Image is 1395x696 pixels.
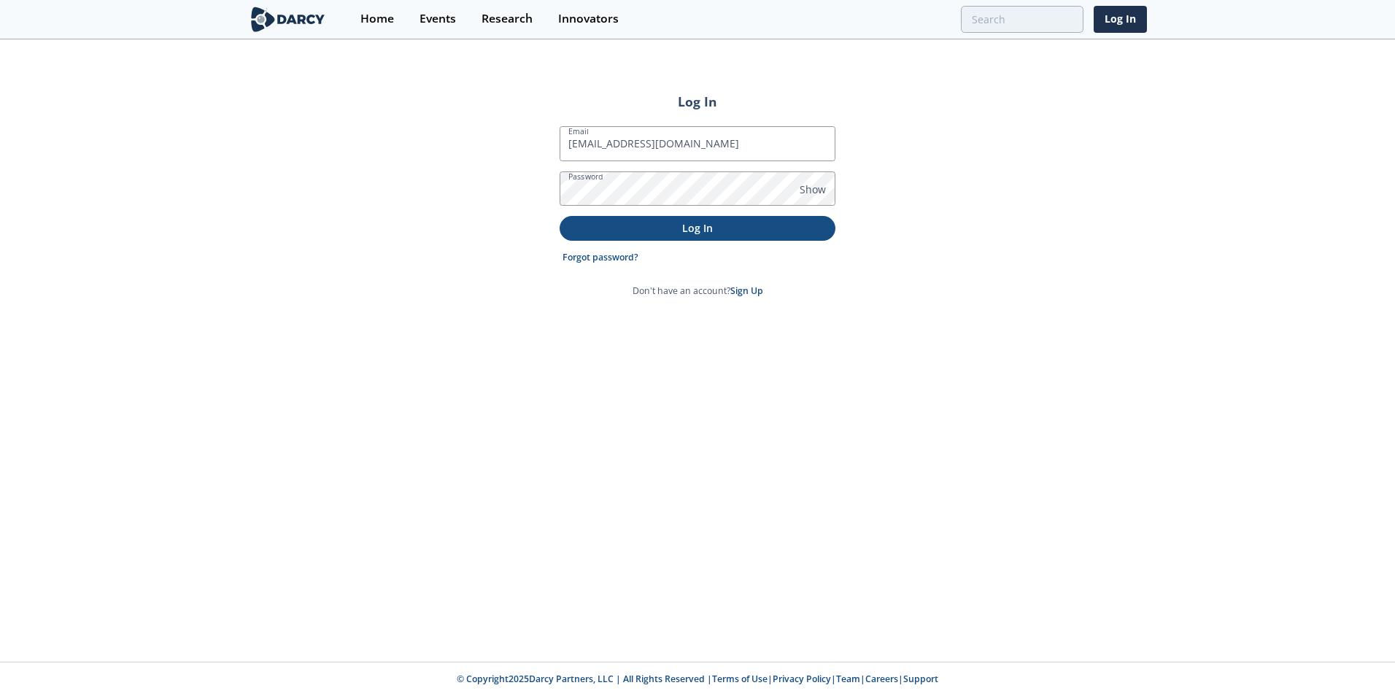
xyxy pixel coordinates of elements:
p: © Copyright 2025 Darcy Partners, LLC | All Rights Reserved | | | | | [158,673,1237,686]
label: Password [568,171,603,182]
input: Advanced Search [961,6,1083,33]
label: Email [568,125,589,137]
a: Support [903,673,938,685]
h2: Log In [560,92,835,111]
span: Show [800,182,826,197]
img: logo-wide.svg [248,7,328,32]
p: Log In [570,220,825,236]
div: Events [420,13,456,25]
div: Innovators [558,13,619,25]
a: Terms of Use [712,673,768,685]
div: Home [360,13,394,25]
a: Team [836,673,860,685]
a: Forgot password? [563,251,638,264]
a: Careers [865,673,898,685]
a: Sign Up [730,285,763,297]
p: Don't have an account? [633,285,763,298]
a: Privacy Policy [773,673,831,685]
button: Log In [560,216,835,240]
div: Research [482,13,533,25]
a: Log In [1094,6,1147,33]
